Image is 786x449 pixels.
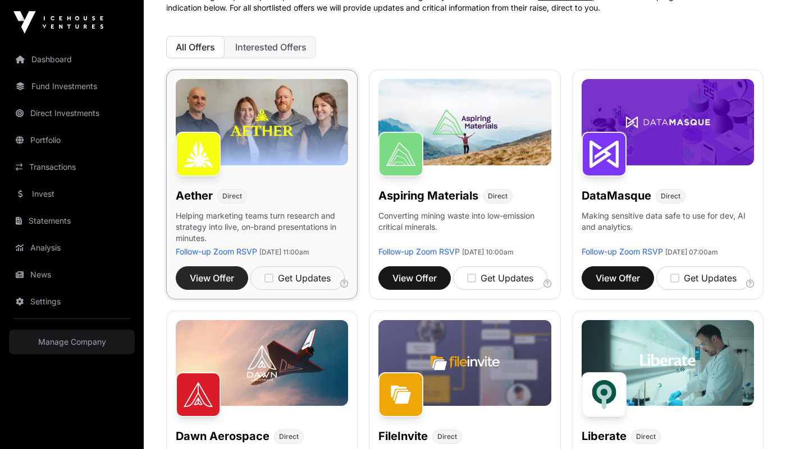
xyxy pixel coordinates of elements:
[437,432,457,441] span: Direct
[9,128,135,152] a: Portfolio
[176,132,221,177] img: Aether
[582,266,654,290] button: View Offer
[235,41,307,53] span: Interested Offers
[9,289,135,314] a: Settings
[264,271,331,285] div: Get Updates
[378,428,428,444] h1: FileInvite
[279,432,299,441] span: Direct
[378,320,551,406] img: File-Invite-Banner.jpg
[488,192,508,201] span: Direct
[636,432,656,441] span: Direct
[582,372,627,417] img: Liberate
[166,36,225,58] button: All Offers
[582,79,754,165] img: DataMasque-Banner.jpg
[582,428,627,444] h1: Liberate
[378,247,460,256] a: Follow-up Zoom RSVP
[176,188,213,203] h1: Aether
[670,271,737,285] div: Get Updates
[462,248,514,256] span: [DATE] 10:00am
[665,248,718,256] span: [DATE] 07:00am
[250,266,345,290] button: Get Updates
[582,320,754,406] img: Liberate-Banner.jpg
[176,372,221,417] img: Dawn Aerospace
[176,247,257,256] a: Follow-up Zoom RSVP
[582,247,663,256] a: Follow-up Zoom RSVP
[582,188,651,203] h1: DataMasque
[13,11,103,34] img: Icehouse Ventures Logo
[9,209,135,233] a: Statements
[467,271,533,285] div: Get Updates
[392,271,437,285] span: View Offer
[378,266,451,290] button: View Offer
[661,192,680,201] span: Direct
[378,372,423,417] img: FileInvite
[378,210,551,246] p: Converting mining waste into low-emission critical minerals.
[222,192,242,201] span: Direct
[176,79,348,165] img: Aether-Banner.jpg
[9,262,135,287] a: News
[596,271,640,285] span: View Offer
[190,271,234,285] span: View Offer
[453,266,547,290] button: Get Updates
[259,248,309,256] span: [DATE] 11:00am
[9,47,135,72] a: Dashboard
[9,101,135,126] a: Direct Investments
[9,330,135,354] a: Manage Company
[9,235,135,260] a: Analysis
[582,132,627,177] img: DataMasque
[378,132,423,177] img: Aspiring Materials
[656,266,751,290] button: Get Updates
[9,74,135,99] a: Fund Investments
[9,182,135,206] a: Invest
[378,188,478,203] h1: Aspiring Materials
[176,428,269,444] h1: Dawn Aerospace
[176,41,215,53] span: All Offers
[176,266,248,290] button: View Offer
[226,36,316,58] button: Interested Offers
[176,210,348,246] p: Helping marketing teams turn research and strategy into live, on-brand presentations in minutes.
[378,79,551,165] img: Aspiring-Banner.jpg
[730,395,786,449] iframe: Chat Widget
[176,320,348,406] img: Dawn-Banner.jpg
[582,210,754,246] p: Making sensitive data safe to use for dev, AI and analytics.
[9,155,135,179] a: Transactions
